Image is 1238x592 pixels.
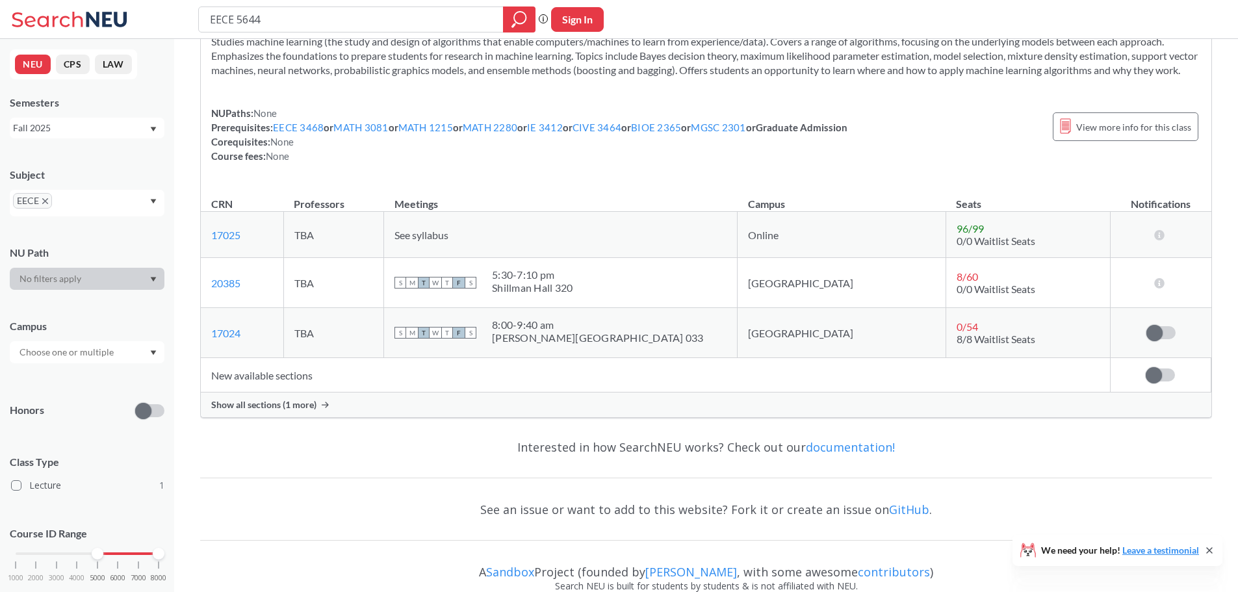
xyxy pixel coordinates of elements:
[1110,184,1211,212] th: Notifications
[645,564,737,580] a: [PERSON_NAME]
[511,10,527,29] svg: magnifying glass
[418,327,430,339] span: T
[430,327,441,339] span: W
[430,277,441,289] span: W
[95,55,132,74] button: LAW
[957,333,1035,345] span: 8/8 Waitlist Seats
[691,122,745,133] a: MGSC 2301
[10,455,164,469] span: Class Type
[527,122,563,133] a: IE 3412
[384,184,738,212] th: Meetings
[453,277,465,289] span: F
[211,106,847,163] div: NUPaths: Prerequisites: or or or or or or or or Graduate Admission Corequisites: Course fees:
[253,107,277,119] span: None
[465,327,476,339] span: S
[406,327,418,339] span: M
[56,55,90,74] button: CPS
[10,341,164,363] div: Dropdown arrow
[283,258,383,308] td: TBA
[150,199,157,204] svg: Dropdown arrow
[159,478,164,493] span: 1
[463,122,517,133] a: MATH 2280
[631,122,681,133] a: BIOE 2365
[90,574,105,582] span: 5000
[418,277,430,289] span: T
[211,327,240,339] a: 17024
[211,399,316,411] span: Show all sections (1 more)
[15,55,51,74] button: NEU
[1122,545,1199,556] a: Leave a testimonial
[150,350,157,355] svg: Dropdown arrow
[738,258,946,308] td: [GEOGRAPHIC_DATA]
[200,553,1212,579] div: A Project (founded by , with some awesome )
[200,428,1212,466] div: Interested in how SearchNEU works? Check out our
[13,344,122,360] input: Choose one or multiple
[283,212,383,258] td: TBA
[13,121,149,135] div: Fall 2025
[492,281,573,294] div: Shillman Hall 320
[492,268,573,281] div: 5:30 - 7:10 pm
[492,318,704,331] div: 8:00 - 9:40 am
[150,277,157,282] svg: Dropdown arrow
[957,235,1035,247] span: 0/0 Waitlist Seats
[13,193,52,209] span: EECEX to remove pill
[10,319,164,333] div: Campus
[273,122,324,133] a: EECE 3468
[131,574,146,582] span: 7000
[151,574,166,582] span: 8000
[10,190,164,216] div: EECEX to remove pillDropdown arrow
[11,477,164,494] label: Lecture
[10,403,44,418] p: Honors
[150,127,157,132] svg: Dropdown arrow
[333,122,388,133] a: MATH 3081
[69,574,84,582] span: 4000
[957,270,978,283] span: 8 / 60
[946,184,1110,212] th: Seats
[10,118,164,138] div: Fall 2025Dropdown arrow
[573,122,621,133] a: CIVE 3464
[200,491,1212,528] div: See an issue or want to add to this website? Fork it or create an issue on .
[270,136,294,148] span: None
[28,574,44,582] span: 2000
[211,229,240,241] a: 17025
[738,308,946,358] td: [GEOGRAPHIC_DATA]
[738,184,946,212] th: Campus
[394,327,406,339] span: S
[283,184,383,212] th: Professors
[957,222,984,235] span: 96 / 99
[201,358,1110,393] td: New available sections
[10,268,164,290] div: Dropdown arrow
[394,229,448,241] span: See syllabus
[211,277,240,289] a: 20385
[1076,119,1191,135] span: View more info for this class
[453,327,465,339] span: F
[211,197,233,211] div: CRN
[957,320,978,333] span: 0 / 54
[211,34,1201,77] section: Studies machine learning (the study and design of algorithms that enable computers/machines to le...
[858,564,930,580] a: contributors
[406,277,418,289] span: M
[441,277,453,289] span: T
[889,502,929,517] a: GitHub
[209,8,494,31] input: Class, professor, course number, "phrase"
[503,6,535,32] div: magnifying glass
[10,246,164,260] div: NU Path
[8,574,23,582] span: 1000
[551,7,604,32] button: Sign In
[394,277,406,289] span: S
[49,574,64,582] span: 3000
[10,526,164,541] p: Course ID Range
[283,308,383,358] td: TBA
[957,283,1035,295] span: 0/0 Waitlist Seats
[10,168,164,182] div: Subject
[738,212,946,258] td: Online
[441,327,453,339] span: T
[110,574,125,582] span: 6000
[1041,546,1199,555] span: We need your help!
[42,198,48,204] svg: X to remove pill
[486,564,534,580] a: Sandbox
[465,277,476,289] span: S
[492,331,704,344] div: [PERSON_NAME][GEOGRAPHIC_DATA] 033
[806,439,895,455] a: documentation!
[201,393,1211,417] div: Show all sections (1 more)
